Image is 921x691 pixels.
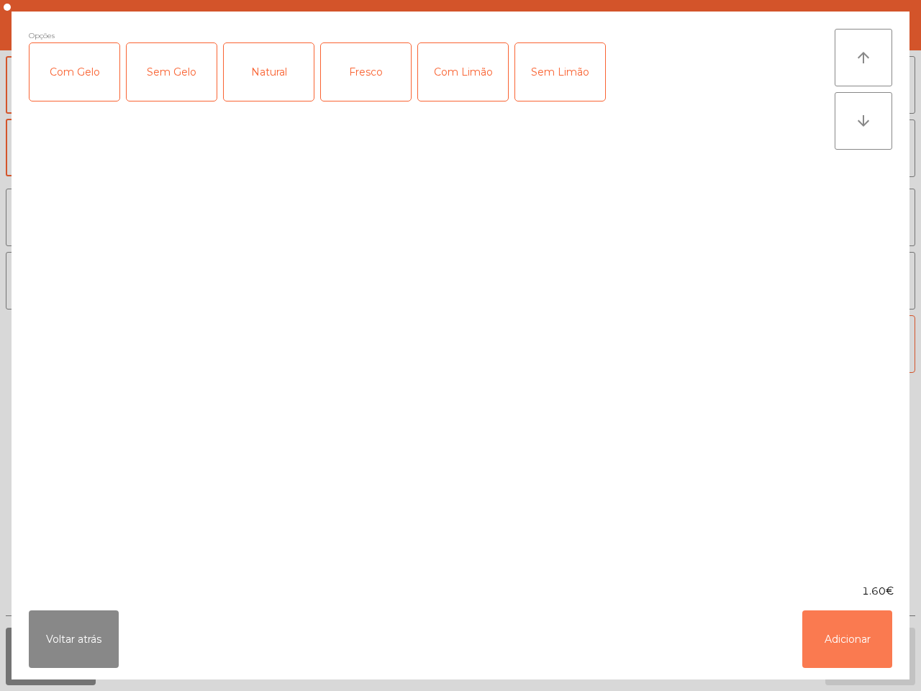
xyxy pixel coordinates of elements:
div: 1.60€ [12,584,909,599]
button: Voltar atrás [29,610,119,668]
div: Natural [224,43,314,101]
button: arrow_upward [835,29,892,86]
div: Sem Limão [515,43,605,101]
button: Adicionar [802,610,892,668]
i: arrow_downward [855,112,872,130]
button: arrow_downward [835,92,892,150]
div: Sem Gelo [127,43,217,101]
div: Com Gelo [30,43,119,101]
div: Com Limão [418,43,508,101]
span: Opções [29,29,55,42]
div: Fresco [321,43,411,101]
i: arrow_upward [855,49,872,66]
